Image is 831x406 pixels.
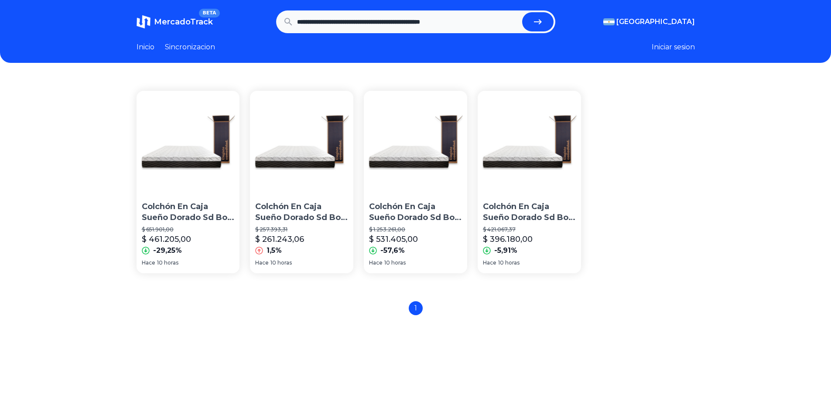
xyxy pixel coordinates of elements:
[270,259,292,266] span: 10 horas
[137,91,240,273] a: Colchón En Caja Sueño Dorado Sd Box Plus 2 Plazas 140x190cm Espuma Alta DensidadColchón En Caja S...
[483,201,576,223] p: Colchón En Caja Sueño Dorado Sd Box Plus 2 Plazas 130x190 Espuma Alta Densidad
[369,226,462,233] p: $ 1.253.261,00
[137,91,240,194] img: Colchón En Caja Sueño Dorado Sd Box Plus 2 Plazas 140x190cm Espuma Alta Densidad
[255,233,304,245] p: $ 261.243,06
[142,259,155,266] span: Hace
[250,91,353,194] img: Colchón En Caja Sueño Dorado Sd Box Plus 2 Plazas 140x190cm Espuma Alta Densidad
[494,245,517,256] p: -5,91%
[137,15,213,29] a: MercadoTrackBETA
[369,259,383,266] span: Hace
[483,226,576,233] p: $ 421.067,37
[154,17,213,27] span: MercadoTrack
[380,245,405,256] p: -57,6%
[616,17,695,27] span: [GEOGRAPHIC_DATA]
[384,259,406,266] span: 10 horas
[255,226,348,233] p: $ 257.393,31
[369,233,418,245] p: $ 531.405,00
[255,259,269,266] span: Hace
[165,42,215,52] a: Sincronizacion
[142,201,235,223] p: Colchón En Caja Sueño Dorado Sd Box Plus 2 Plazas 140x190cm Espuma Alta Densidad
[142,226,235,233] p: $ 651.901,00
[483,259,496,266] span: Hace
[364,91,467,273] a: Colchón En Caja Sueño Dorado Sd Box Plus 2 Plazas 140x190cm Espuma Alta DensidadColchón En Caja S...
[603,18,615,25] img: Argentina
[250,91,353,273] a: Colchón En Caja Sueño Dorado Sd Box Plus 2 Plazas 140x190cm Espuma Alta DensidadColchón En Caja S...
[364,91,467,194] img: Colchón En Caja Sueño Dorado Sd Box Plus 2 Plazas 140x190cm Espuma Alta Densidad
[137,42,154,52] a: Inicio
[267,245,282,256] p: 1,5%
[478,91,581,273] a: Colchón En Caja Sueño Dorado Sd Box Plus 2 Plazas 130x190 Espuma Alta DensidadColchón En Caja Sue...
[369,201,462,223] p: Colchón En Caja Sueño Dorado Sd Box Plus 2 Plazas 140x190cm Espuma Alta Densidad
[603,17,695,27] button: [GEOGRAPHIC_DATA]
[153,245,182,256] p: -29,25%
[199,9,219,17] span: BETA
[478,91,581,194] img: Colchón En Caja Sueño Dorado Sd Box Plus 2 Plazas 130x190 Espuma Alta Densidad
[483,233,533,245] p: $ 396.180,00
[142,233,191,245] p: $ 461.205,00
[255,201,348,223] p: Colchón En Caja Sueño Dorado Sd Box Plus 2 Plazas 140x190cm Espuma Alta Densidad
[157,259,178,266] span: 10 horas
[137,15,150,29] img: MercadoTrack
[652,42,695,52] button: Iniciar sesion
[498,259,520,266] span: 10 horas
